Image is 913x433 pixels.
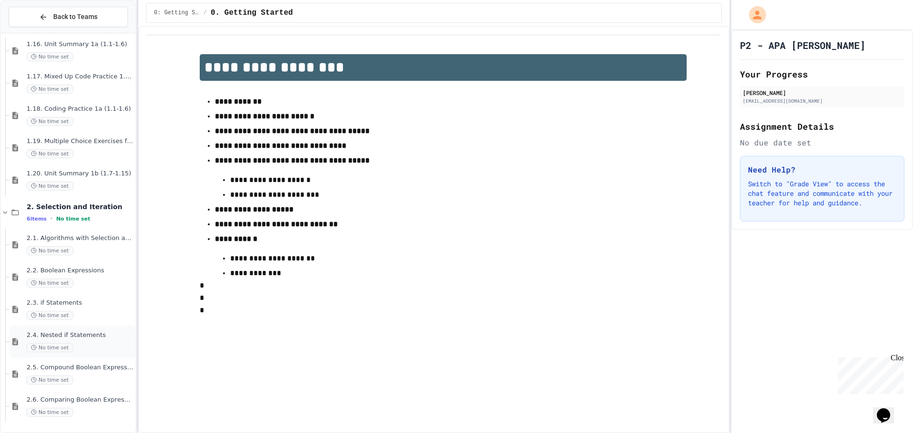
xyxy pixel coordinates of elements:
[740,137,904,148] div: No due date set
[9,7,128,27] button: Back to Teams
[27,408,73,417] span: No time set
[740,67,904,81] h2: Your Progress
[154,9,200,17] span: 0: Getting Started
[27,117,73,126] span: No time set
[27,279,73,288] span: No time set
[834,354,903,394] iframe: chat widget
[27,137,134,145] span: 1.19. Multiple Choice Exercises for Unit 1a (1.1-1.6)
[27,40,134,48] span: 1.16. Unit Summary 1a (1.1-1.6)
[53,12,97,22] span: Back to Teams
[27,331,134,339] span: 2.4. Nested if Statements
[27,170,134,178] span: 1.20. Unit Summary 1b (1.7-1.15)
[27,375,73,385] span: No time set
[27,73,134,81] span: 1.17. Mixed Up Code Practice 1.1-1.6
[27,105,134,113] span: 1.18. Coding Practice 1a (1.1-1.6)
[743,88,902,97] div: [PERSON_NAME]
[27,267,134,275] span: 2.2. Boolean Expressions
[56,216,90,222] span: No time set
[4,4,66,60] div: Chat with us now!Close
[748,164,896,175] h3: Need Help?
[740,38,865,52] h1: P2 - APA [PERSON_NAME]
[743,97,902,105] div: [EMAIL_ADDRESS][DOMAIN_NAME]
[27,216,47,222] span: 6 items
[27,364,134,372] span: 2.5. Compound Boolean Expressions
[27,149,73,158] span: No time set
[27,234,134,242] span: 2.1. Algorithms with Selection and Repetition
[740,120,904,133] h2: Assignment Details
[27,52,73,61] span: No time set
[748,179,896,208] p: Switch to "Grade View" to access the chat feature and communicate with your teacher for help and ...
[27,311,73,320] span: No time set
[204,9,207,17] span: /
[50,215,52,222] span: •
[27,182,73,191] span: No time set
[27,396,134,404] span: 2.6. Comparing Boolean Expressions ([PERSON_NAME] Laws)
[27,299,134,307] span: 2.3. if Statements
[27,246,73,255] span: No time set
[873,395,903,423] iframe: chat widget
[27,85,73,94] span: No time set
[211,7,293,19] span: 0. Getting Started
[27,343,73,352] span: No time set
[739,4,768,26] div: My Account
[27,202,134,211] span: 2. Selection and Iteration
